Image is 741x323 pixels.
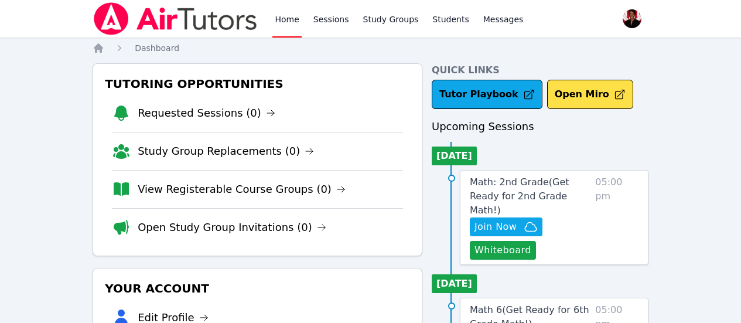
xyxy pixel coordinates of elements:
[103,73,412,94] h3: Tutoring Opportunities
[547,80,633,109] button: Open Miro
[135,43,179,53] span: Dashboard
[432,147,477,165] li: [DATE]
[595,175,638,260] span: 05:00 pm
[470,241,536,260] button: Whiteboard
[470,176,569,216] span: Math: 2nd Grade ( Get Ready for 2nd Grade Math! )
[432,63,648,77] h4: Quick Links
[470,175,590,217] a: Math: 2nd Grade(Get Ready for 2nd Grade Math!)
[135,42,179,54] a: Dashboard
[93,2,258,35] img: Air Tutors
[138,143,314,159] a: Study Group Replacements (0)
[432,274,477,293] li: [DATE]
[138,105,275,121] a: Requested Sessions (0)
[474,220,517,234] span: Join Now
[138,181,346,198] a: View Registerable Course Groups (0)
[483,13,524,25] span: Messages
[432,80,542,109] a: Tutor Playbook
[470,217,542,236] button: Join Now
[93,42,648,54] nav: Breadcrumb
[103,278,412,299] h3: Your Account
[432,118,648,135] h3: Upcoming Sessions
[138,219,326,236] a: Open Study Group Invitations (0)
